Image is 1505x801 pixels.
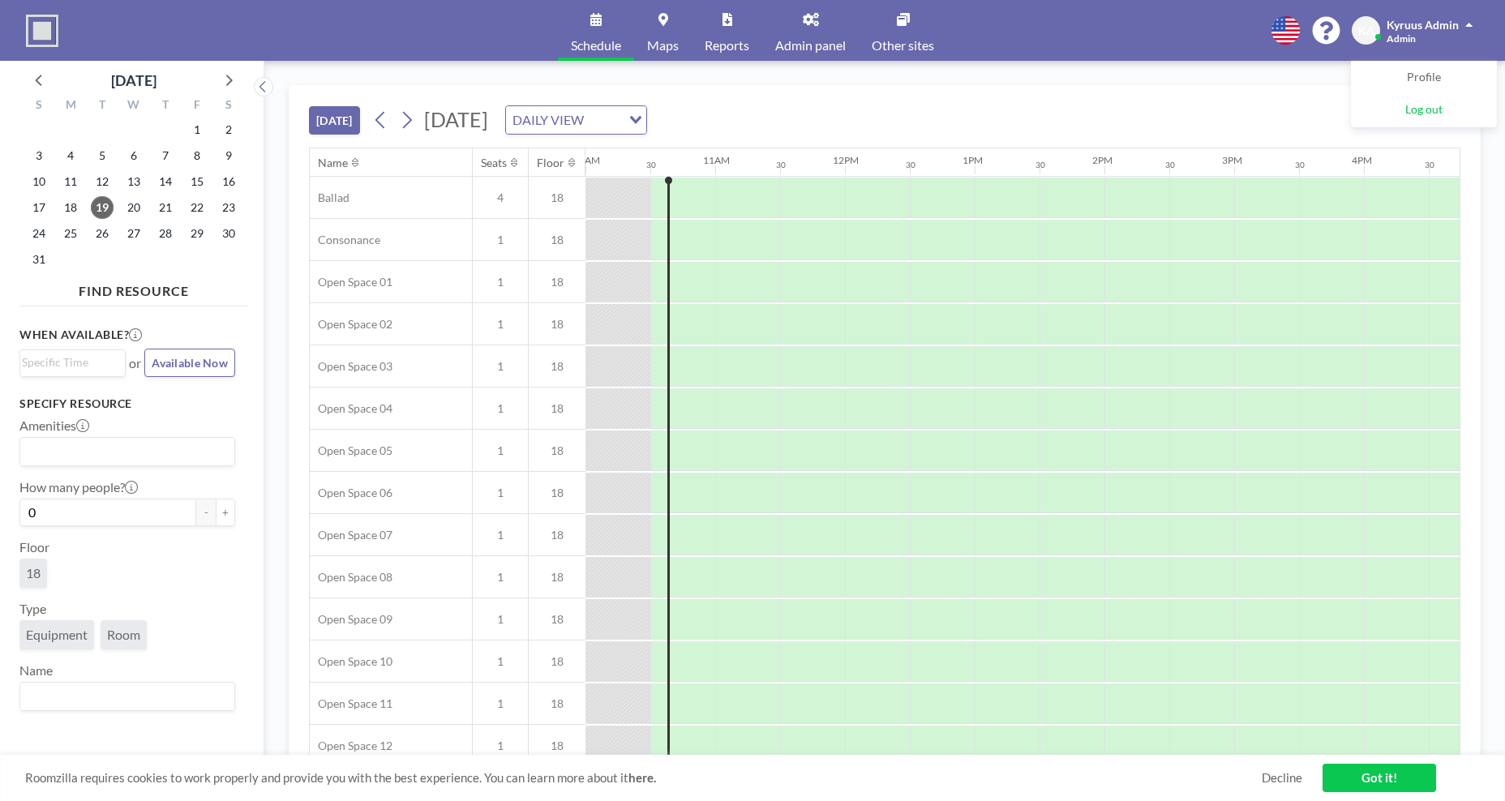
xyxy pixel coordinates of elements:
[1323,764,1436,792] a: Got it!
[122,222,145,245] span: Wednesday, August 27, 2025
[310,191,349,205] span: Ballad
[118,96,150,117] div: W
[310,401,392,416] span: Open Space 04
[473,486,528,500] span: 1
[529,570,585,585] span: 18
[872,39,934,52] span: Other sites
[309,106,360,135] button: [DATE]
[963,154,983,166] div: 1PM
[529,612,585,627] span: 18
[24,96,55,117] div: S
[473,317,528,332] span: 1
[181,96,212,117] div: F
[26,627,88,643] span: Equipment
[186,222,208,245] span: Friday, August 29, 2025
[529,317,585,332] span: 18
[19,539,49,555] label: Floor
[22,441,225,462] input: Search for option
[1425,160,1434,170] div: 30
[19,396,235,411] h3: Specify resource
[19,662,53,679] label: Name
[310,275,392,289] span: Open Space 01
[59,170,82,193] span: Monday, August 11, 2025
[529,696,585,711] span: 18
[20,438,234,465] div: Search for option
[217,170,240,193] span: Saturday, August 16, 2025
[906,160,915,170] div: 30
[1262,770,1302,786] a: Decline
[529,233,585,247] span: 18
[509,109,587,131] span: DAILY VIEW
[473,275,528,289] span: 1
[26,565,41,581] span: 18
[154,144,177,167] span: Thursday, August 7, 2025
[310,443,392,458] span: Open Space 05
[122,144,145,167] span: Wednesday, August 6, 2025
[55,96,87,117] div: M
[122,196,145,219] span: Wednesday, August 20, 2025
[628,770,656,785] a: here.
[22,353,116,371] input: Search for option
[217,118,240,141] span: Saturday, August 2, 2025
[1352,154,1372,166] div: 4PM
[310,528,392,542] span: Open Space 07
[481,156,507,170] div: Seats
[186,144,208,167] span: Friday, August 8, 2025
[28,144,50,167] span: Sunday, August 3, 2025
[217,222,240,245] span: Saturday, August 30, 2025
[1352,62,1496,94] a: Profile
[473,359,528,374] span: 1
[571,39,621,52] span: Schedule
[589,109,620,131] input: Search for option
[473,612,528,627] span: 1
[529,739,585,753] span: 18
[1407,70,1441,86] span: Profile
[310,612,392,627] span: Open Space 09
[529,486,585,500] span: 18
[212,96,244,117] div: S
[186,170,208,193] span: Friday, August 15, 2025
[19,418,89,434] label: Amenities
[703,154,730,166] div: 11AM
[1358,24,1374,38] span: KA
[91,170,114,193] span: Tuesday, August 12, 2025
[149,96,181,117] div: T
[310,486,392,500] span: Open Space 06
[473,443,528,458] span: 1
[529,654,585,669] span: 18
[473,654,528,669] span: 1
[152,356,228,370] span: Available Now
[154,222,177,245] span: Thursday, August 28, 2025
[59,196,82,219] span: Monday, August 18, 2025
[473,528,528,542] span: 1
[1295,160,1305,170] div: 30
[154,170,177,193] span: Thursday, August 14, 2025
[833,154,859,166] div: 12PM
[186,196,208,219] span: Friday, August 22, 2025
[310,233,380,247] span: Consonance
[473,191,528,205] span: 4
[310,359,392,374] span: Open Space 03
[1035,160,1045,170] div: 30
[776,160,786,170] div: 30
[1405,102,1443,118] span: Log out
[91,222,114,245] span: Tuesday, August 26, 2025
[20,683,234,710] div: Search for option
[129,355,141,371] span: or
[59,222,82,245] span: Monday, August 25, 2025
[529,191,585,205] span: 18
[59,144,82,167] span: Monday, August 4, 2025
[217,144,240,167] span: Saturday, August 9, 2025
[573,154,600,166] div: 10AM
[107,627,140,643] span: Room
[216,499,235,526] button: +
[186,118,208,141] span: Friday, August 1, 2025
[144,349,235,377] button: Available Now
[217,196,240,219] span: Saturday, August 23, 2025
[310,654,392,669] span: Open Space 10
[122,170,145,193] span: Wednesday, August 13, 2025
[154,196,177,219] span: Thursday, August 21, 2025
[1165,160,1175,170] div: 30
[1222,154,1242,166] div: 3PM
[310,739,392,753] span: Open Space 12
